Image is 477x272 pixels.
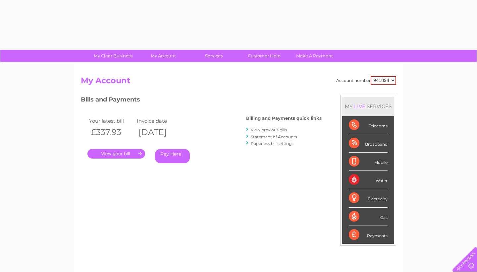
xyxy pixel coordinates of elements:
a: Make A Payment [287,50,342,62]
td: Your latest bill [87,116,135,125]
div: MY SERVICES [342,97,394,116]
a: . [87,149,145,159]
a: Pay Here [155,149,190,163]
th: £337.93 [87,125,135,139]
a: View previous bills [251,127,287,132]
a: Paperless bill settings [251,141,293,146]
h2: My Account [81,76,396,89]
div: Broadband [349,134,388,153]
div: Mobile [349,153,388,171]
a: Statement of Accounts [251,134,297,139]
div: Payments [349,226,388,244]
h3: Bills and Payments [81,95,322,106]
h4: Billing and Payments quick links [246,116,322,121]
a: My Clear Business [86,50,140,62]
div: Account number [336,76,396,85]
div: Gas [349,208,388,226]
a: Services [186,50,241,62]
div: Water [349,171,388,189]
th: [DATE] [135,125,183,139]
div: Telecoms [349,116,388,134]
a: Customer Help [237,50,291,62]
td: Invoice date [135,116,183,125]
div: Electricity [349,189,388,207]
a: My Account [136,50,191,62]
div: LIVE [353,103,367,109]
